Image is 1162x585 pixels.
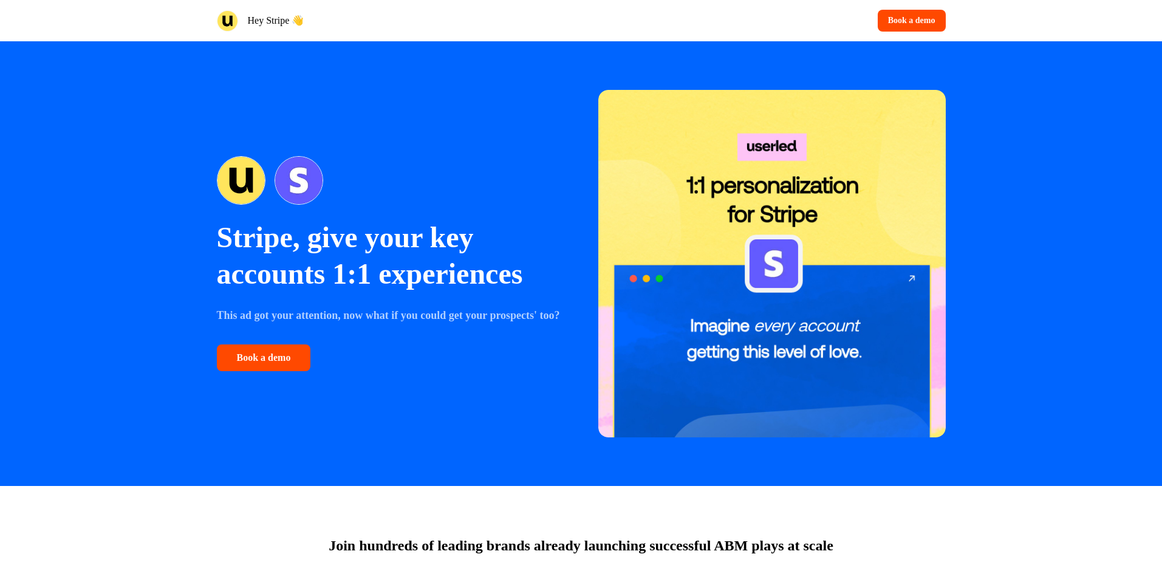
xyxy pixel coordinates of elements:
p: Join hundreds of leading brands already launching successful ABM plays at scale [329,535,833,556]
p: Stripe, give your key accounts 1:1 experiences [217,219,564,292]
button: Book a demo [217,344,311,371]
button: Book a demo [878,10,946,32]
p: Hey Stripe 👋 [248,13,304,28]
strong: This ad got your attention, now what if you could get your prospects' too? [217,309,560,321]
